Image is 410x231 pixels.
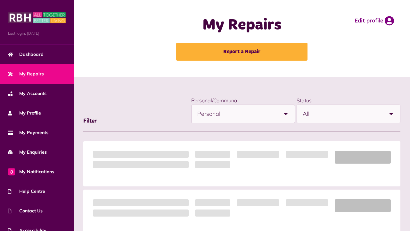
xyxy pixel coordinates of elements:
[8,90,46,97] span: My Accounts
[355,16,394,26] a: Edit profile
[8,129,48,136] span: My Payments
[8,30,66,36] span: Last login: [DATE]
[8,149,47,156] span: My Enquiries
[164,16,320,35] h1: My Repairs
[8,208,43,214] span: Contact Us
[8,168,54,175] span: My Notifications
[8,168,15,175] span: 0
[8,110,41,116] span: My Profile
[8,71,44,77] span: My Repairs
[8,11,66,24] img: MyRBH
[8,188,45,195] span: Help Centre
[8,51,44,58] span: Dashboard
[176,43,307,61] a: Report a Repair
